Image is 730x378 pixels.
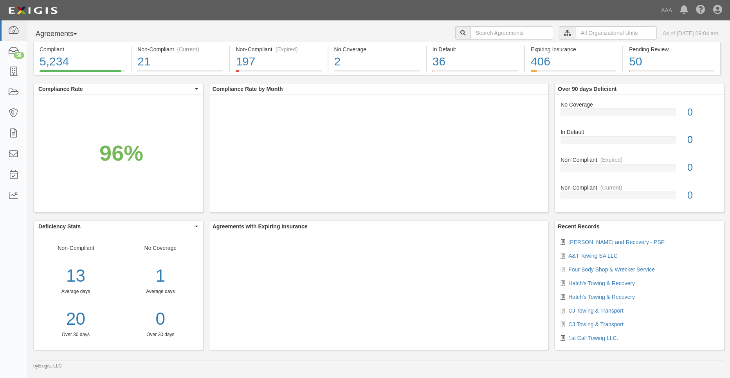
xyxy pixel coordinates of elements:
div: Over 30 days [124,331,197,338]
a: Exigis, LLC [38,363,62,369]
a: Non-Compliant(Current)0 [561,184,718,206]
div: 36 [433,53,518,70]
div: (Current) [177,45,199,53]
a: Hatch's Towing & Recovery [568,280,635,286]
div: Non-Compliant [555,184,724,192]
a: Non-Compliant(Current)21 [132,70,229,76]
div: 0 [681,188,724,203]
button: Deficiency Stats [34,221,203,232]
div: 0 [681,133,724,147]
div: No Coverage [555,101,724,109]
a: Expiring Insurance406 [525,70,622,76]
img: logo-5460c22ac91f19d4615b14bd174203de0afe785f0fc80cf4dbbc73dc1793850b.png [6,4,60,18]
a: 20 [34,307,118,331]
b: Compliance Rate by Month [213,86,283,92]
a: Non-Compliant(Expired)197 [230,70,327,76]
div: 13 [34,264,118,288]
div: Expiring Insurance [531,45,616,53]
div: (Current) [600,184,622,192]
a: No Coverage2 [328,70,426,76]
div: 21 [137,53,223,70]
div: 58 [14,52,24,59]
div: As of [DATE] 09:04 am [663,29,718,37]
div: Non-Compliant (Expired) [236,45,321,53]
a: CJ Towing & Transport [568,307,624,314]
div: (Expired) [600,156,623,164]
a: Hatch's Towing & Recovery [568,294,635,300]
div: 197 [236,53,321,70]
a: Four Body Shop & Wrecker Service [568,266,655,273]
a: In Default36 [427,70,524,76]
div: 0 [681,161,724,175]
a: 0 [124,307,197,331]
div: No Coverage [118,244,203,338]
div: Compliant [40,45,125,53]
a: Non-Compliant(Expired)0 [561,156,718,184]
a: 1st Call Towing LLC. [568,335,618,341]
a: In Default0 [561,128,718,156]
div: 2 [334,53,420,70]
a: CJ Towing & Transport [568,321,624,327]
div: Over 30 days [34,331,118,338]
input: Search Agreements [470,26,553,40]
b: Over 90 days Deficient [558,86,616,92]
div: No Coverage [334,45,420,53]
i: Help Center - Complianz [696,5,705,15]
div: Non-Compliant [555,156,724,164]
button: Compliance Rate [34,83,203,94]
a: Pending Review50 [623,70,721,76]
a: Compliant5,234 [33,70,131,76]
span: Deficiency Stats [38,222,193,230]
div: 406 [531,53,616,70]
div: 50 [629,53,714,70]
div: 96% [99,137,143,169]
div: Pending Review [629,45,714,53]
div: Non-Compliant (Current) [137,45,223,53]
div: (Expired) [276,45,298,53]
a: [PERSON_NAME] and Recovery - PSP [568,239,665,245]
b: Agreements with Expiring Insurance [213,223,308,230]
div: Average days [34,288,118,295]
div: 5,234 [40,53,125,70]
input: All Organizational Units [576,26,657,40]
div: Non-Compliant [34,244,118,338]
div: Average days [124,288,197,295]
a: No Coverage0 [561,101,718,128]
div: 1 [124,264,197,288]
a: A&T Towing SA LLC [568,253,618,259]
span: Compliance Rate [38,85,193,93]
a: AAA [657,2,676,18]
b: Recent Records [558,223,600,230]
div: 0 [681,105,724,119]
small: by [33,363,62,369]
button: Agreements [33,26,92,42]
div: In Default [555,128,724,136]
div: In Default [433,45,518,53]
